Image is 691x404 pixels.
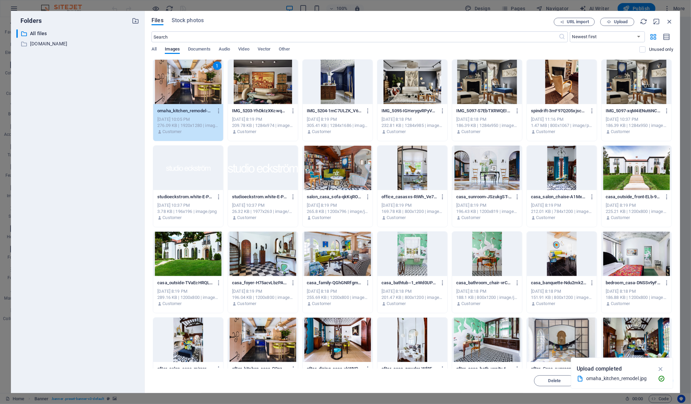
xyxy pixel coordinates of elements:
span: Delete [548,379,561,383]
i: Reload [640,18,647,25]
button: URL import [554,18,595,26]
input: Search [152,31,559,42]
div: [DATE] 8:19 PM [232,288,294,294]
div: [DATE] 8:19 PM [157,288,219,294]
span: Vector [258,45,271,55]
p: Upload completed [577,364,622,373]
p: Customer [237,129,256,135]
p: office_casasxs-RiWh_Ve7SrI0O7sr2lHCvw.jpg [382,194,437,200]
div: 1 [213,61,221,70]
div: [DATE] 8:18 PM [456,288,518,294]
div: [DATE] 11:16 PM [531,116,593,122]
p: casa_outside_front-ELb-9xAXK9gnP8_UbM-TvQ.jpg [606,194,661,200]
p: bedroom_casa-DNSSv9yFU6dnE2NESl-00w.jpg [606,280,661,286]
p: IMG_5203-YhDkIzXKcwqV79KZlK1Vng.jpg [232,108,287,114]
p: Customer [536,301,555,307]
p: All files [30,30,127,38]
p: Customer [611,301,630,307]
p: casa_sunroom-JSzukgST-4X0Z1Facs1rcQ.jpg [456,194,512,200]
p: casa_bathtub--1_eWd0UPd-DiG30uigbBg.jpg [382,280,437,286]
div: [DOMAIN_NAME] [16,40,139,48]
div: 232.81 KB | 1284x985 | image/jpeg [382,122,443,129]
div: 186.39 KB | 1284x950 | image/jpeg [456,122,518,129]
p: [DOMAIN_NAME] [30,40,127,48]
span: Stock photos [172,16,204,25]
p: Customer [461,129,480,135]
div: [DATE] 8:19 PM [307,202,369,208]
p: Customer [237,215,256,221]
div: 3.78 KB | 196x196 | image/png [157,208,219,215]
div: 151.91 KB | 800x1200 | image/jpeg [531,294,593,301]
p: Customer [536,215,555,221]
p: Customer [312,301,331,307]
button: Upload [600,18,634,26]
div: 26.32 KB | 1977x263 | image/png [232,208,294,215]
div: [DATE] 8:19 PM [307,116,369,122]
p: Folders [16,16,42,25]
p: Customer [611,215,630,221]
div: 225.21 KB | 1200x800 | image/jpeg [606,208,667,215]
p: Customer [312,215,331,221]
p: studioeckstrom.white-E-PBhn7YgEp6bUVHD8Nq5A.png [232,194,287,200]
p: Customer [387,301,406,307]
span: Files [152,16,163,25]
p: after_salon_casa_mirror-uv0oM8Hdpk15xbqvOe3QJQ.jpg [157,366,213,372]
div: [DATE] 8:19 PM [606,202,667,208]
p: Customer [312,129,331,135]
span: Images [165,45,180,55]
div: 1.47 MB | 800x1067 | image/png [531,122,593,129]
div: 209.78 KB | 1284x974 | image/jpeg [232,122,294,129]
div: 186.39 KB | 1284x950 | image/jpeg [606,122,667,129]
div: 255.69 KB | 1200x800 | image/jpeg [307,294,369,301]
div: 289.16 KB | 1200x800 | image/jpeg [157,294,219,301]
div: [DATE] 10:05 PM [157,116,219,122]
p: Customer [162,215,182,221]
div: [DATE] 10:37 PM [606,116,667,122]
div: [DATE] 8:18 PM [531,288,593,294]
div: 188.1 KB | 800x1200 | image/jpeg [456,294,518,301]
p: omaha_kitchen_remodel-PePSCfy2ip8CwXyapQoSXQ.jpg [157,108,213,114]
div: 196.04 KB | 1200x800 | image/jpeg [232,294,294,301]
span: Documents [188,45,211,55]
p: Customer [461,215,480,221]
p: IMG_5204-1mC7ULZK_V6Ndo0TVah7qA.jpg [307,108,362,114]
p: Customer [162,129,182,135]
div: 305.41 KB | 1284x1686 | image/jpeg [307,122,369,129]
span: Other [279,45,290,55]
p: studioeckstrom.white-E-PBhn7YgEp6bUVHD8Nq5A-kUU5Zk7MC_4En2uym9bppA.png [157,194,213,200]
div: [DATE] 8:19 PM [232,116,294,122]
p: casa_salon_chaise-A1Mx7I4RRmiNX-A025_58w.jpg [531,194,586,200]
p: after_casa_bath_vanity-6F8LStzzozUqfCDTLerxLA.jpg [456,366,512,372]
span: Audio [219,45,230,55]
p: Customer [162,301,182,307]
p: Customer [611,129,630,135]
div: [DATE] 8:18 PM [382,116,443,122]
div: 265.8 KB | 1200x796 | image/jpeg [307,208,369,215]
p: casa_banquette-Ndu2mk232J0S3j4a4T2h3Q.jpg [531,280,586,286]
p: spindrift-3mF97Q205xjsczUNw1vncQ.png [531,108,586,114]
div: [DATE] 8:18 PM [606,288,667,294]
div: [DATE] 10:37 PM [157,202,219,208]
div: [DATE] 8:19 PM [456,202,518,208]
div: 276.09 KB | 1920x1280 | image/jpeg [157,122,219,129]
div: 196.43 KB | 1200x819 | image/jpeg [456,208,518,215]
span: URL import [567,20,589,24]
div: [DATE] 8:18 PM [456,116,518,122]
div: [DATE] 8:19 PM [531,202,593,208]
p: salon_casa_sofa-qkKqROasTWCG8EMwOEl-pw.jpg [307,194,362,200]
p: casa_bathroom_chair-vrC6uoXndnQVyvJcYSqaag.jpg [456,280,512,286]
p: IMG_5095-IGHerygvRPyV11p0T7cYuw.jpg [382,108,437,114]
div: [DATE] 8:18 PM [307,288,369,294]
p: after_dining_casa-vkWNP3rTRFqmCyF-QN2CHw.jpg [307,366,362,372]
p: Customer [237,301,256,307]
span: Upload [614,20,628,24]
div: [DATE] 8:19 PM [382,202,443,208]
span: Video [238,45,249,55]
i: Close [666,18,673,25]
p: IMG_5097-xqM4iENut6NCaXRoaTr1mw.jpg [606,108,661,114]
p: casa_family-QGhGNRfgmOun1QYTVPxsrQ.jpg [307,280,362,286]
p: Customer [387,129,406,135]
p: after_casa_powder-Wf8FY4PwVnshE5rOE7Or7w.jpg [382,366,437,372]
div: 201.47 KB | 800x1200 | image/jpeg [382,294,443,301]
div: ​ [16,29,18,38]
